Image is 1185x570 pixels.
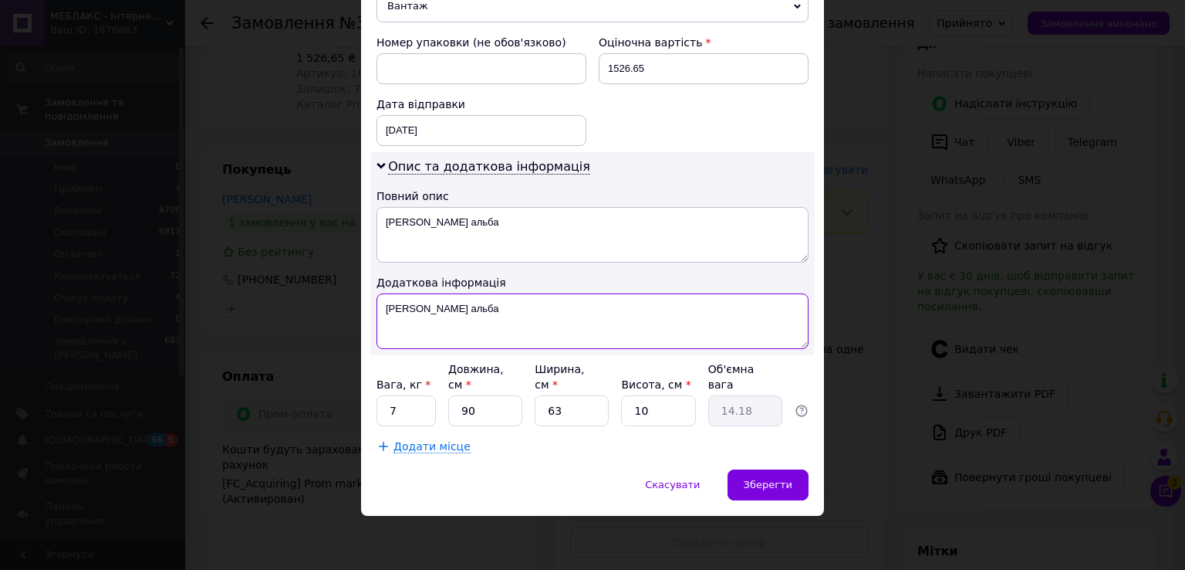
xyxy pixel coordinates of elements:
label: Довжина, см [448,363,504,391]
span: Додати місце [393,440,471,453]
div: Додаткова інформація [376,275,809,290]
div: Оціночна вартість [599,35,809,50]
label: Висота, см [621,378,690,391]
span: Опис та додаткова інформація [388,159,590,175]
textarea: [PERSON_NAME] альба [376,293,809,349]
label: Вага, кг [376,378,430,391]
span: Зберегти [744,479,792,490]
div: Номер упаковки (не обов'язково) [376,35,586,50]
div: Дата відправки [376,97,586,112]
span: Скасувати [645,479,700,490]
label: Ширина, см [535,363,584,391]
div: Повний опис [376,188,809,204]
textarea: [PERSON_NAME] альба [376,207,809,263]
div: Об'ємна вага [708,361,782,392]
